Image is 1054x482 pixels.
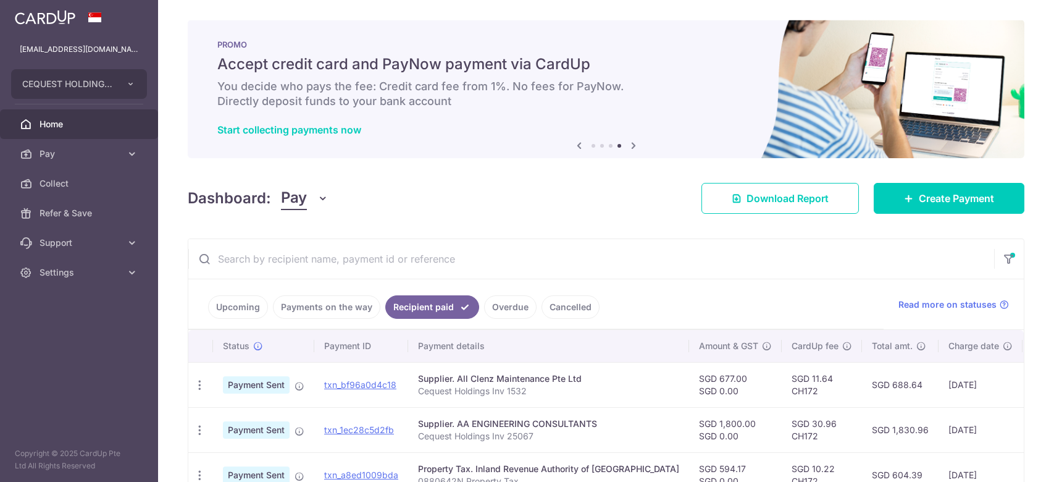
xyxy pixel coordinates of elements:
div: Property Tax. Inland Revenue Authority of [GEOGRAPHIC_DATA] [418,463,679,475]
td: SGD 1,830.96 [862,407,939,452]
a: txn_a8ed1009bda [324,470,398,480]
span: Support [40,237,121,249]
p: [EMAIL_ADDRESS][DOMAIN_NAME] [20,43,138,56]
p: Cequest Holdings Inv 25067 [418,430,679,442]
span: Charge date [948,340,999,352]
img: CardUp [15,10,75,25]
iframe: Opens a widget where you can find more information [975,445,1042,476]
button: CEQUEST HOLDINGS PTE. LTD. [11,69,147,99]
div: Supplier. All Clenz Maintenance Pte Ltd [418,373,679,385]
td: [DATE] [939,362,1023,407]
span: Payment Sent [223,376,290,394]
div: Supplier. AA ENGINEERING CONSULTANTS [418,418,679,430]
span: Status [223,340,249,352]
span: CardUp fee [792,340,839,352]
td: SGD 30.96 CH172 [782,407,862,452]
a: Read more on statuses [898,298,1009,311]
h5: Accept credit card and PayNow payment via CardUp [217,54,995,74]
p: PROMO [217,40,995,49]
h6: You decide who pays the fee: Credit card fee from 1%. No fees for PayNow. Directly deposit funds ... [217,79,995,109]
td: [DATE] [939,407,1023,452]
a: Payments on the way [273,295,380,319]
a: Download Report [701,183,859,214]
span: Collect [40,177,121,190]
img: paynow Banner [188,20,1024,158]
td: SGD 11.64 CH172 [782,362,862,407]
span: Home [40,118,121,130]
a: Recipient paid [385,295,479,319]
span: Refer & Save [40,207,121,219]
a: Upcoming [208,295,268,319]
span: Download Report [747,191,829,206]
a: txn_bf96a0d4c18 [324,379,396,390]
span: Read more on statuses [898,298,997,311]
a: Cancelled [542,295,600,319]
span: Create Payment [919,191,994,206]
a: Create Payment [874,183,1024,214]
input: Search by recipient name, payment id or reference [188,239,994,279]
a: Overdue [484,295,537,319]
td: SGD 1,800.00 SGD 0.00 [689,407,782,452]
h4: Dashboard: [188,187,271,209]
th: Payment ID [314,330,408,362]
span: CEQUEST HOLDINGS PTE. LTD. [22,78,114,90]
td: SGD 688.64 [862,362,939,407]
button: Pay [281,187,328,210]
span: Payment Sent [223,421,290,439]
span: Total amt. [872,340,913,352]
span: Pay [40,148,121,160]
a: txn_1ec28c5d2fb [324,425,394,435]
p: Cequest Holdings Inv 1532 [418,385,679,397]
span: Settings [40,266,121,279]
td: SGD 677.00 SGD 0.00 [689,362,782,407]
span: Pay [281,187,307,210]
a: Start collecting payments now [217,124,361,136]
span: Amount & GST [699,340,758,352]
th: Payment details [408,330,689,362]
